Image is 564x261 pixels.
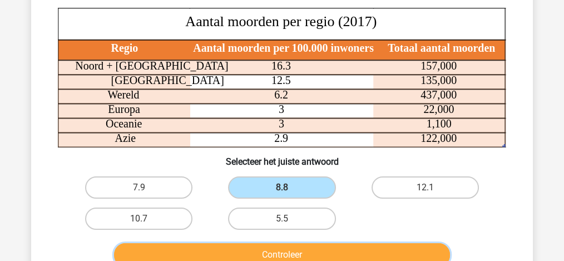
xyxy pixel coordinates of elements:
[279,103,284,115] tspan: 3
[228,176,335,199] label: 8.8
[111,42,138,55] tspan: Regio
[271,60,291,72] tspan: 16.3
[279,117,284,130] tspan: 3
[115,132,136,144] tspan: Azie
[421,74,457,86] tspan: 135,000
[275,132,289,144] tspan: 2.9
[49,147,515,167] h6: Selecteer het juiste antwoord
[388,42,496,54] tspan: Totaal aantal moorden
[186,13,377,29] tspan: Aantal moorden per regio (2017)
[427,117,452,130] tspan: 1,100
[108,88,140,101] tspan: Wereld
[421,88,457,101] tspan: 437,000
[275,88,289,101] tspan: 6.2
[106,117,142,130] tspan: Oceanie
[271,74,291,86] tspan: 12.5
[421,132,457,144] tspan: 122,000
[372,176,479,199] label: 12.1
[85,208,192,230] label: 10.7
[111,74,224,86] tspan: [GEOGRAPHIC_DATA]
[75,60,229,72] tspan: Noord + [GEOGRAPHIC_DATA]
[108,103,140,116] tspan: Europa
[421,60,457,72] tspan: 157,000
[85,176,192,199] label: 7.9
[228,208,335,230] label: 5.5
[424,103,454,115] tspan: 22,000
[193,42,374,55] tspan: Aantal moorden per 100.000 inwoners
